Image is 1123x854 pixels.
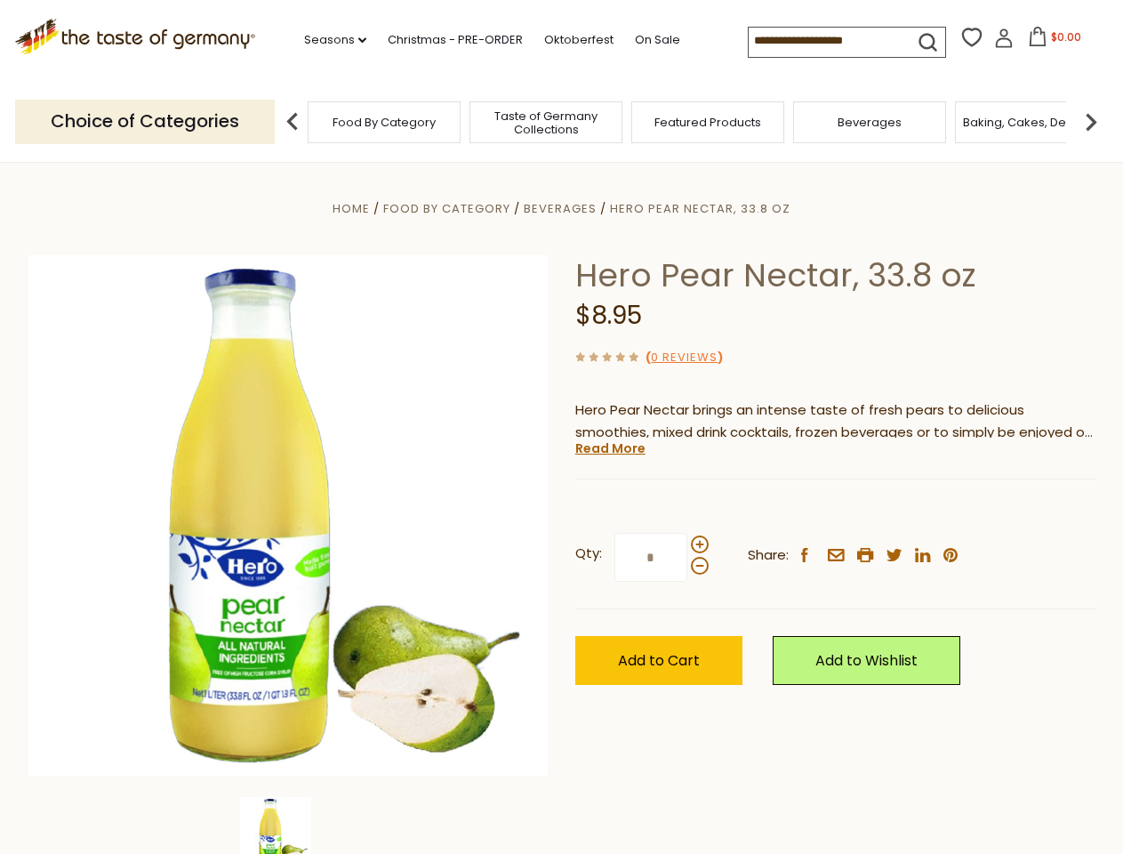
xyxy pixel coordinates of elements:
[275,104,310,140] img: previous arrow
[773,636,960,685] a: Add to Wishlist
[646,349,723,366] span: ( )
[575,543,602,565] strong: Qty:
[610,200,790,217] a: Hero Pear Nectar, 33.8 oz
[1051,29,1081,44] span: $0.00
[1073,104,1109,140] img: next arrow
[963,116,1101,129] a: Baking, Cakes, Desserts
[388,30,523,50] a: Christmas - PRE-ORDER
[333,116,436,129] a: Food By Category
[575,399,1095,444] p: Hero Pear Nectar brings an intense taste of fresh pears to delicious smoothies, mixed drink cockt...
[651,349,718,367] a: 0 Reviews
[748,544,789,567] span: Share:
[575,298,642,333] span: $8.95
[544,30,614,50] a: Oktoberfest
[1017,27,1093,53] button: $0.00
[383,200,510,217] a: Food By Category
[618,650,700,671] span: Add to Cart
[654,116,761,129] a: Featured Products
[575,439,646,457] a: Read More
[15,100,275,143] p: Choice of Categories
[635,30,680,50] a: On Sale
[333,200,370,217] a: Home
[575,636,742,685] button: Add to Cart
[304,30,366,50] a: Seasons
[614,533,687,582] input: Qty:
[28,255,549,776] img: Hero Pear Nectar, 33.8 oz
[524,200,597,217] a: Beverages
[838,116,902,129] a: Beverages
[475,109,617,136] a: Taste of Germany Collections
[575,255,1095,295] h1: Hero Pear Nectar, 33.8 oz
